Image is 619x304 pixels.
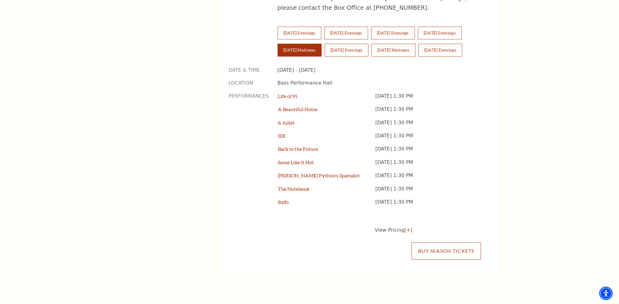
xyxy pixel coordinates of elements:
p: Date & Time [229,67,268,74]
a: Buy Season Tickets [411,242,481,259]
button: [DATE] Evenings [325,44,368,56]
p: Bass Performance Hall [278,80,481,86]
p: [DATE] 1:30 PM [375,199,481,212]
a: Back to the Future [278,146,318,152]
button: [DATE] Evenings [278,27,321,39]
p: [DATE] 1:30 PM [375,132,481,146]
button: [DATE] Evenings [418,44,462,56]
p: [DATE] 1:30 PM [375,146,481,159]
a: Suffs [278,199,289,205]
button: [DATE] Evenings [371,27,415,39]
a: A Beautiful Noise [278,106,317,112]
p: [DATE] 1:30 PM [375,119,481,132]
a: [+] [404,227,412,233]
div: Accessibility Menu [599,287,613,300]
button: [DATE] Evenings [324,27,368,39]
a: [PERSON_NAME] Python's Spamalot [278,172,360,178]
button: [DATE] Evenings [418,27,462,39]
a: Some Like It Hot [278,159,314,165]
p: [DATE] 1:30 PM [375,186,481,199]
p: [DATE] - [DATE] [278,67,481,74]
a: The Notebook [278,186,309,192]
p: [DATE] 1:30 PM [375,93,481,106]
p: Location [229,80,268,86]
button: [DATE] Matinees [278,44,322,56]
p: View Pricing [375,226,481,234]
p: [DATE] 1:30 PM [375,106,481,119]
a: Life of Pi [278,93,297,99]
button: [DATE] Matinees [371,44,415,56]
p: [DATE] 1:30 PM [375,172,481,185]
p: Performances [229,93,269,212]
a: SIX [278,133,286,139]
p: [DATE] 1:30 PM [375,159,481,172]
a: & Juliet [278,120,295,125]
